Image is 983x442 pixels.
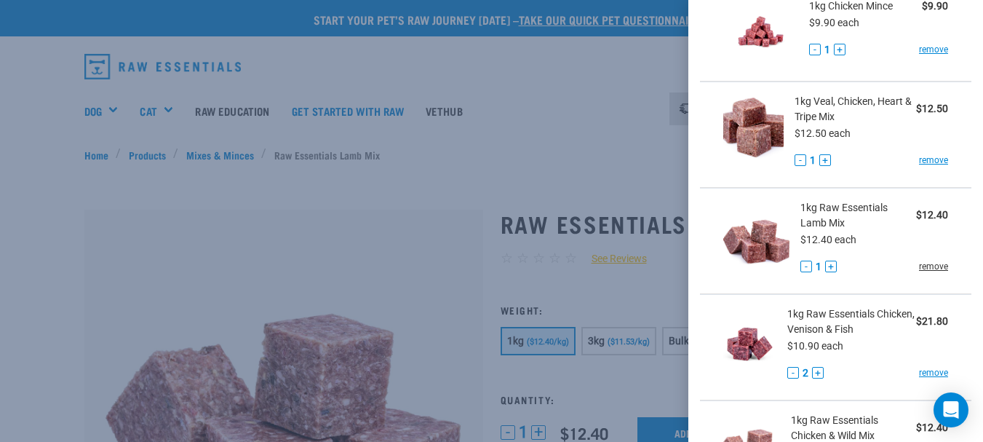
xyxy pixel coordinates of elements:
span: 1kg Raw Essentials Lamb Mix [800,200,916,231]
button: + [819,154,831,166]
a: remove [919,43,948,56]
span: $12.50 each [795,127,851,139]
span: 1 [824,42,830,58]
a: remove [919,366,948,379]
button: - [795,154,806,166]
a: remove [919,260,948,273]
button: + [825,261,837,272]
span: $12.40 each [800,234,856,245]
strong: $12.50 [916,103,948,114]
span: 1kg Veal, Chicken, Heart & Tripe Mix [795,94,916,125]
button: + [834,44,845,55]
img: Raw Essentials Lamb Mix [723,200,790,275]
div: Open Intercom Messenger [934,392,968,427]
span: 1kg Raw Essentials Chicken, Venison & Fish [787,307,916,337]
button: + [812,367,824,379]
strong: $21.80 [916,315,948,327]
button: - [800,261,812,272]
img: Veal, Chicken, Heart & Tripe Mix [723,94,784,169]
img: Raw Essentials Chicken, Venison & Fish [723,307,776,382]
button: - [809,44,821,55]
span: $10.90 each [787,340,843,352]
span: 1 [810,153,816,168]
strong: $12.40 [916,422,948,433]
span: $9.90 each [809,17,859,28]
span: 2 [803,366,808,381]
strong: $12.40 [916,209,948,221]
button: - [787,367,799,379]
a: remove [919,154,948,167]
span: 1 [816,259,821,275]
